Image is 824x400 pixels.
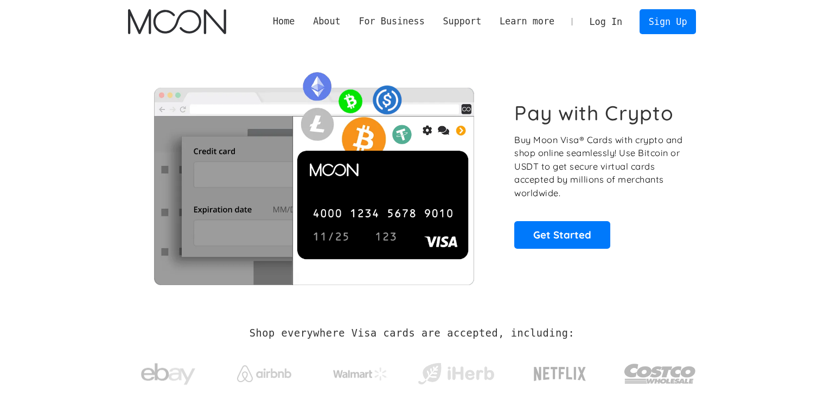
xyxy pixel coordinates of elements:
img: Airbnb [237,365,291,382]
img: Moon Cards let you spend your crypto anywhere Visa is accepted. [128,64,500,285]
a: Walmart [320,357,400,386]
h1: Pay with Crypto [514,101,674,125]
div: Support [434,15,490,28]
a: Netflix [512,350,609,393]
div: Learn more [490,15,564,28]
img: iHerb [416,360,496,388]
a: ebay [128,346,209,397]
img: Walmart [333,367,387,380]
div: Learn more [500,15,554,28]
div: Support [443,15,481,28]
h2: Shop everywhere Visa cards are accepted, including: [250,327,574,339]
div: For Business [359,15,424,28]
a: Costco [624,343,697,399]
a: iHerb [416,349,496,393]
a: home [128,9,226,34]
img: Moon Logo [128,9,226,34]
img: Costco [624,353,697,394]
a: Log In [580,10,631,34]
div: For Business [350,15,434,28]
a: Sign Up [640,9,696,34]
a: Airbnb [223,354,304,388]
p: Buy Moon Visa® Cards with crypto and shop online seamlessly! Use Bitcoin or USDT to get secure vi... [514,133,684,200]
img: Netflix [533,360,587,388]
a: Home [264,15,304,28]
a: Get Started [514,221,610,248]
div: About [313,15,341,28]
img: ebay [141,357,195,391]
div: About [304,15,349,28]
